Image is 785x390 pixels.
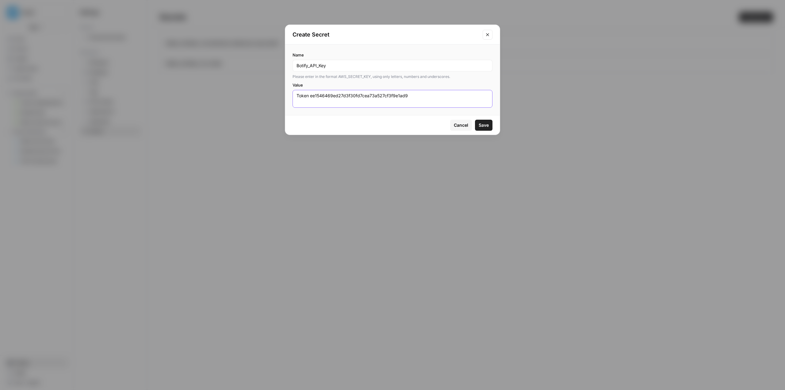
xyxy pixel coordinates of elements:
button: Close modal [483,30,492,40]
div: Please enter in the format AWS_SECRET_KEY, using only letters, numbers and underscores. [293,74,492,79]
label: Value [293,82,492,88]
button: Save [475,120,492,131]
h2: Create Secret [293,30,479,39]
span: Save [479,122,489,128]
textarea: Token ee1546469ed27d3f30fd7cea73a527cf3f9e1ad9 [297,93,488,105]
label: Name [293,52,492,58]
button: Cancel [450,120,472,131]
span: Cancel [454,122,468,128]
input: SECRET_NAME [297,63,488,69]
